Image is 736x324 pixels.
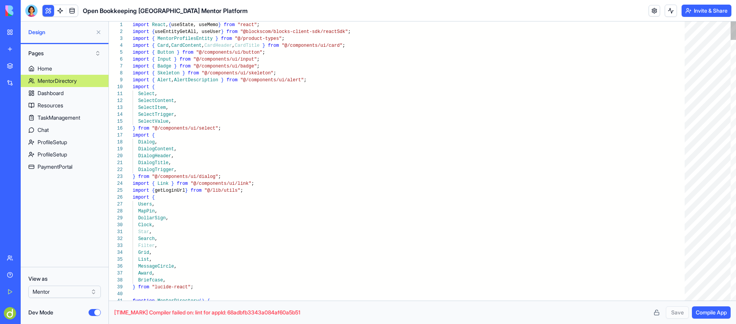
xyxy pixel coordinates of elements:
[109,146,123,153] div: 19
[5,5,53,16] img: logo
[182,71,185,76] span: }
[348,29,351,35] span: ;
[188,71,199,76] span: from
[109,215,123,222] div: 29
[133,174,135,179] span: }
[109,84,123,90] div: 10
[109,97,123,104] div: 12
[263,43,265,48] span: }
[207,298,210,304] span: {
[152,222,154,228] span: ,
[169,43,171,48] span: ,
[152,133,154,138] span: {
[138,243,154,248] span: Filter
[109,284,123,291] div: 39
[138,98,174,104] span: SelectContent
[109,298,123,304] div: 41
[155,243,158,248] span: ,
[174,77,218,83] span: AlertDescription
[133,126,135,131] span: }
[152,29,154,35] span: {
[133,298,155,304] span: function
[273,71,276,76] span: ;
[109,70,123,77] div: 8
[133,71,149,76] span: import
[109,194,123,201] div: 26
[227,29,238,35] span: from
[83,6,248,15] span: Open Bookkeeping [GEOGRAPHIC_DATA] Mentor Platform
[38,102,63,109] div: Resources
[109,49,123,56] div: 5
[224,22,235,28] span: from
[109,77,123,84] div: 9
[155,236,158,242] span: ,
[155,29,221,35] span: useEntityGetAll, useUser
[152,271,154,276] span: ,
[133,43,149,48] span: import
[282,36,284,41] span: ;
[166,215,168,221] span: ,
[193,57,257,62] span: "@/components/ui/input"
[138,140,154,145] span: Dialog
[174,64,177,69] span: }
[38,126,49,134] div: Chat
[152,50,154,55] span: {
[133,36,149,41] span: import
[109,166,123,173] div: 22
[133,195,149,200] span: import
[109,111,123,118] div: 14
[240,29,348,35] span: "@blockscom/blocks-client-sdk/reactSdk"
[202,71,273,76] span: "@/components/ui/skeleton"
[238,22,257,28] span: "react"
[138,278,163,283] span: Briefcase
[138,112,174,117] span: SelectTrigger
[692,306,731,319] button: Compile App
[109,180,123,187] div: 24
[138,222,152,228] span: Clock
[25,47,105,59] button: Pages
[109,118,123,125] div: 15
[152,126,218,131] span: "@/components/ui/select"
[177,181,188,186] span: from
[163,278,166,283] span: ,
[204,43,232,48] span: CardHeader
[109,104,123,111] div: 13
[155,91,158,97] span: ,
[21,75,108,87] a: MentorDirectory
[202,298,204,304] span: )
[218,22,221,28] span: }
[202,43,204,48] span: ,
[109,173,123,180] div: 23
[152,285,191,290] span: "lucide-react"
[191,188,202,193] span: from
[38,151,67,158] div: ProfileSetup
[38,163,72,171] div: PaymentPortal
[174,264,177,269] span: ,
[193,64,257,69] span: "@/components/ui/badge"
[21,161,108,173] a: PaymentPortal
[133,181,149,186] span: import
[109,256,123,263] div: 35
[138,146,174,152] span: DialogContent
[28,309,53,316] label: Dev Mode
[109,249,123,256] div: 34
[174,98,177,104] span: ,
[38,138,67,146] div: ProfileSetup
[174,112,177,117] span: ,
[174,167,177,173] span: ,
[177,50,179,55] span: }
[169,160,171,166] span: ,
[138,119,168,124] span: SelectValue
[152,36,154,41] span: {
[152,57,154,62] span: {
[109,201,123,208] div: 27
[138,167,174,173] span: DialogTrigger
[182,50,194,55] span: from
[282,43,342,48] span: "@/components/ui/card"
[138,202,152,207] span: Users
[185,188,188,193] span: }
[174,146,177,152] span: ,
[342,43,345,48] span: ;
[133,57,149,62] span: import
[152,77,154,83] span: {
